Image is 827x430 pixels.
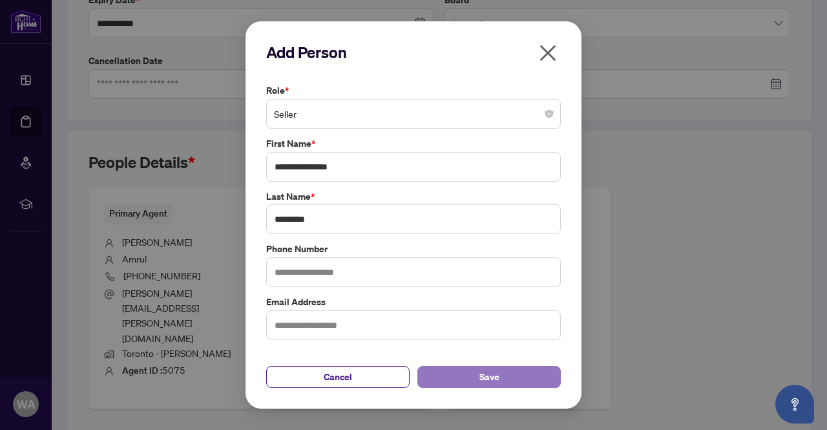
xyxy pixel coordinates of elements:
[538,43,558,63] span: close
[545,110,553,118] span: close-circle
[266,189,561,204] label: Last Name
[266,366,410,388] button: Cancel
[266,242,561,256] label: Phone Number
[266,136,561,151] label: First Name
[266,42,561,63] h2: Add Person
[775,385,814,424] button: Open asap
[266,83,561,98] label: Role
[417,366,561,388] button: Save
[479,367,499,387] span: Save
[266,295,561,309] label: Email Address
[324,367,352,387] span: Cancel
[274,102,553,126] span: Seller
